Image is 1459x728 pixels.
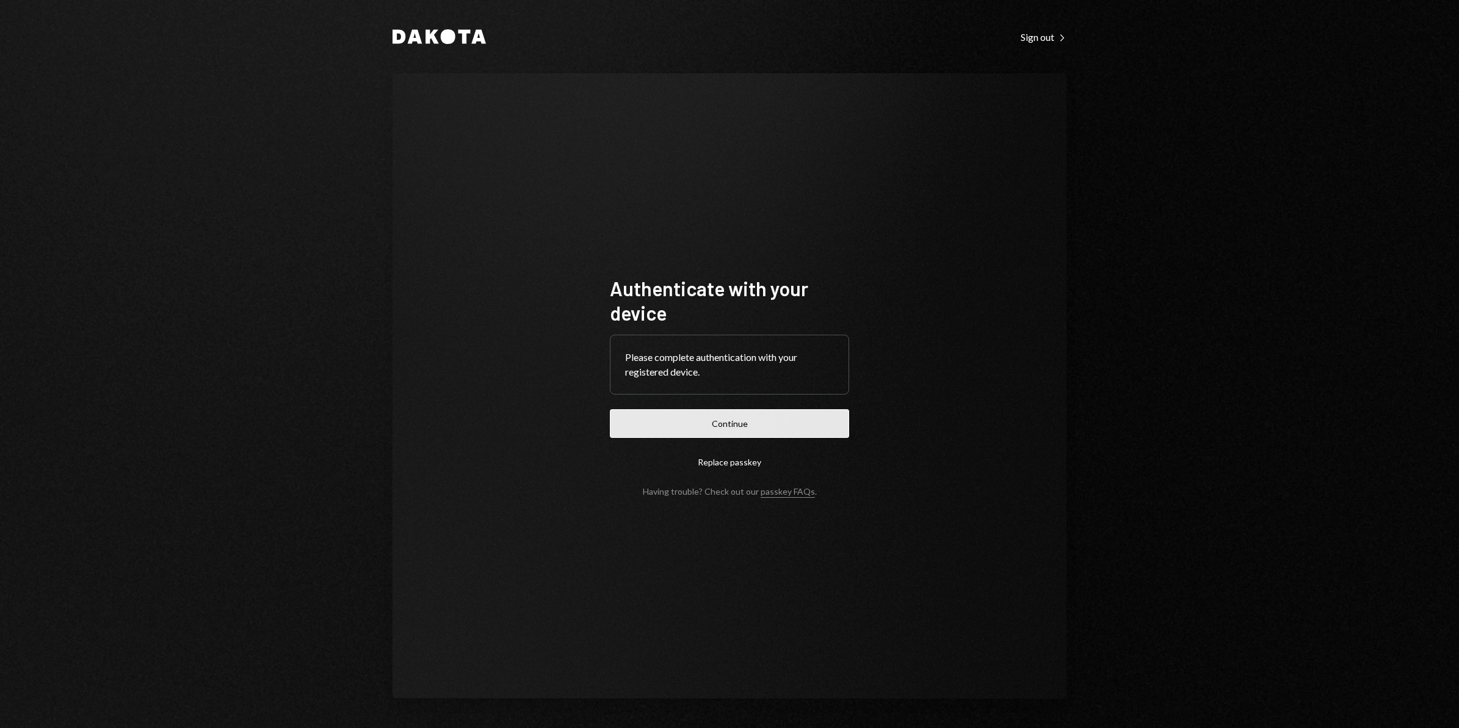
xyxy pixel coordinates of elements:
div: Please complete authentication with your registered device. [625,350,834,379]
a: Sign out [1021,30,1066,43]
button: Continue [610,409,849,438]
button: Replace passkey [610,448,849,476]
div: Sign out [1021,31,1066,43]
h1: Authenticate with your device [610,276,849,325]
a: passkey FAQs [761,486,815,498]
div: Having trouble? Check out our . [643,486,817,497]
